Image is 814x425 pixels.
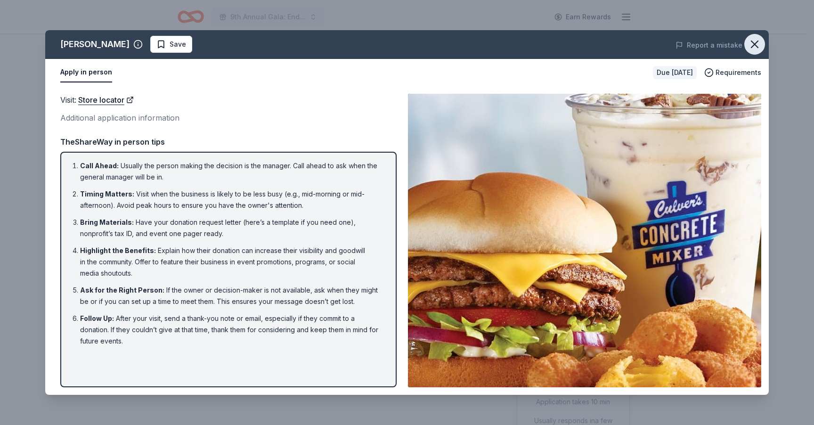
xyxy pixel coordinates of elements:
span: Ask for the Right Person : [80,286,164,294]
span: Call Ahead : [80,162,119,170]
span: Save [170,39,186,50]
div: Due [DATE] [653,66,697,79]
li: If the owner or decision-maker is not available, ask when they might be or if you can set up a ti... [80,285,383,307]
span: Bring Materials : [80,218,134,226]
img: Image for Culver's [408,94,761,387]
div: TheShareWay in person tips [60,136,397,148]
a: Store locator [78,94,134,106]
li: Visit when the business is likely to be less busy (e.g., mid-morning or mid-afternoon). Avoid pea... [80,188,383,211]
li: Have your donation request letter (here’s a template if you need one), nonprofit’s tax ID, and ev... [80,217,383,239]
button: Save [150,36,192,53]
span: Follow Up : [80,314,114,322]
li: Usually the person making the decision is the manager. Call ahead to ask when the general manager... [80,160,383,183]
li: Explain how their donation can increase their visibility and goodwill in the community. Offer to ... [80,245,383,279]
span: Requirements [716,67,761,78]
li: After your visit, send a thank-you note or email, especially if they commit to a donation. If the... [80,313,383,347]
span: Highlight the Benefits : [80,246,156,254]
button: Apply in person [60,63,112,82]
button: Report a mistake [676,40,742,51]
div: [PERSON_NAME] [60,37,130,52]
div: Additional application information [60,112,397,124]
span: Timing Matters : [80,190,134,198]
div: Visit : [60,94,397,106]
button: Requirements [704,67,761,78]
